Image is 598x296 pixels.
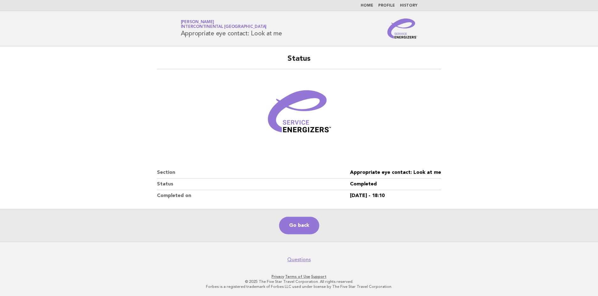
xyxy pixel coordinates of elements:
a: Questions [287,257,311,263]
a: Go back [279,217,319,234]
p: © 2025 The Five Star Travel Corporation. All rights reserved. [107,279,491,284]
p: Forbes is a registered trademark of Forbes LLC used under license by The Five Star Travel Corpora... [107,284,491,289]
a: Terms of Use [285,274,310,279]
img: Verified [261,77,337,152]
a: Privacy [272,274,284,279]
span: InterContinental [GEOGRAPHIC_DATA] [181,25,267,29]
dt: Section [157,167,350,179]
h2: Status [157,54,441,69]
dd: Completed [350,179,441,190]
dt: Status [157,179,350,190]
a: History [400,4,418,8]
h1: Appropriate eye contact: Look at me [181,20,282,37]
p: · · [107,274,491,279]
dd: Appropriate eye contact: Look at me [350,167,441,179]
a: [PERSON_NAME]InterContinental [GEOGRAPHIC_DATA] [181,20,267,29]
a: Home [361,4,373,8]
a: Support [311,274,326,279]
dt: Completed on [157,190,350,201]
img: Service Energizers [387,18,418,39]
dd: [DATE] - 18:10 [350,190,441,201]
a: Profile [378,4,395,8]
